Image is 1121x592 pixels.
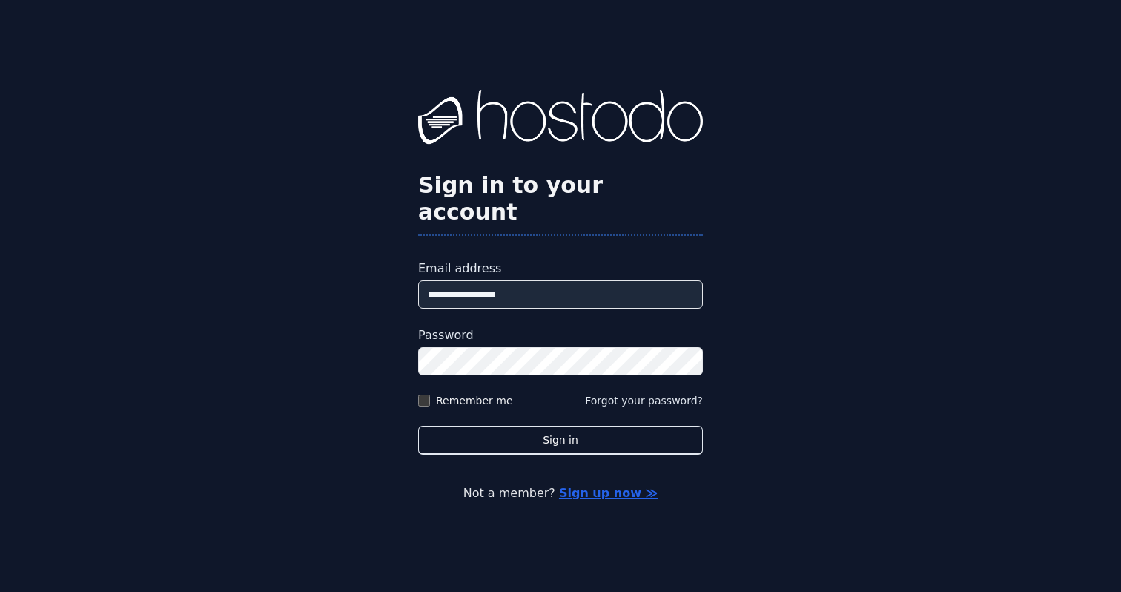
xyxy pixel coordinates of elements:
a: Sign up now ≫ [559,486,658,500]
label: Remember me [436,393,513,408]
img: Hostodo [418,90,703,149]
p: Not a member? [71,484,1050,502]
h2: Sign in to your account [418,172,703,226]
button: Sign in [418,426,703,455]
label: Email address [418,260,703,277]
button: Forgot your password? [585,393,703,408]
label: Password [418,326,703,344]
